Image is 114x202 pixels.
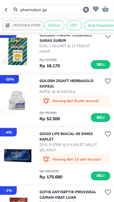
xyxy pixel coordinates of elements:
p: - 4 % [5,130,12,135]
p: Rp 16.170 [40,63,60,69]
p: GOTIK ANTISEPTIK Prosweal CAIRAN OBAT LUAR [40,190,101,200]
div: OTC [67,21,82,30]
span: Ethical [45,23,64,28]
p: GOOD LIFE BIOCAL-95 Simex KAPLET [40,131,101,142]
span: Beli [95,114,106,121]
div: Ethical [44,21,64,30]
div: Kurang dari 12 unit tersisa! [40,154,110,165]
p: - 1 % [5,188,12,194]
p: Rp 16.500 [40,57,60,63]
span: Beli [95,61,106,68]
button: Beli [91,60,110,69]
div: Kurang dari 9 unit tersisa! [40,95,110,107]
p: Rp 183.000 [40,169,62,174]
p: Rp 75.000 [40,110,60,116]
span: OTC [67,23,82,28]
p: DUS, 5 STRIP @ 6 KAPLET SALUT SELAPUT [40,142,101,153]
p: GOLDEN ZIGAFT Herbagold KAPSUL [40,78,101,89]
p: BOTOL @ 30 KAPSUL [40,89,101,94]
input: Cari 4000+ produk di sini [20,7,82,13]
p: GOLDEN THROAT LOZENGES Saras Subur [40,32,101,43]
button: Beli [91,113,110,122]
p: Rp 52.500 [40,116,60,122]
button: Urutkan & Filter [2,21,43,30]
p: - 30 % [5,77,14,82]
button: Beli [91,172,110,180]
span: Beli [95,173,106,179]
p: DUS, 1 SACHET @ 12 TABLET HISAP [40,43,101,54]
p: Rp 175.680 [40,174,62,180]
p: Urutkan & Filter [13,23,40,28]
